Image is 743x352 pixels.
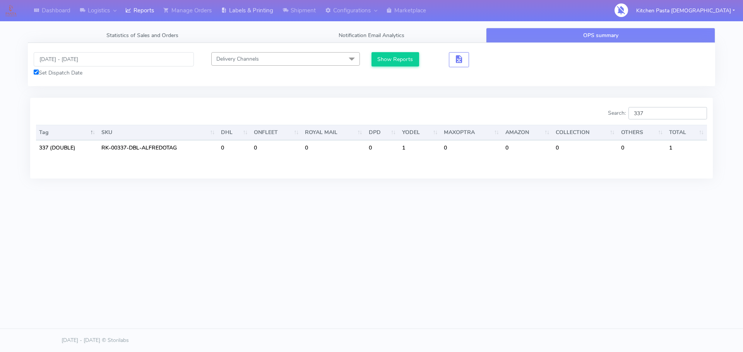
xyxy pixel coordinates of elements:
th: MAXOPTRA : activate to sort column ascending [441,125,502,140]
input: Pick the Daterange [34,52,194,66]
td: 0 [366,140,399,155]
button: Show Reports [371,52,419,66]
th: Tag: activate to sort column descending [36,125,98,140]
th: SKU: activate to sort column ascending [98,125,218,140]
span: Delivery Channels [216,55,259,63]
label: Search: [608,107,707,119]
button: Kitchen Pasta [DEMOGRAPHIC_DATA] [630,3,741,19]
th: TOTAL : activate to sort column ascending [666,125,707,140]
input: Search: [628,107,707,119]
ul: Tabs [28,28,715,43]
td: 0 [553,140,618,155]
td: 0 [502,140,553,155]
span: OPS summary [583,32,618,39]
th: DHL : activate to sort column ascending [218,125,251,140]
td: 0 [218,140,251,155]
td: 337 (DOUBLE) [36,140,98,155]
th: YODEL : activate to sort column ascending [399,125,441,140]
th: COLLECTION : activate to sort column ascending [553,125,618,140]
td: 0 [251,140,302,155]
td: RK-00337-DBL-ALFREDOTAG [98,140,218,155]
th: DPD : activate to sort column ascending [366,125,399,140]
th: ONFLEET : activate to sort column ascending [251,125,302,140]
th: ROYAL MAIL : activate to sort column ascending [302,125,365,140]
th: OTHERS : activate to sort column ascending [618,125,666,140]
th: AMAZON : activate to sort column ascending [502,125,553,140]
td: 0 [441,140,502,155]
span: Statistics of Sales and Orders [106,32,178,39]
td: 1 [399,140,441,155]
td: 1 [666,140,707,155]
td: 0 [302,140,365,155]
span: Notification Email Analytics [339,32,404,39]
div: Set Dispatch Date [34,69,194,77]
td: 0 [618,140,666,155]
